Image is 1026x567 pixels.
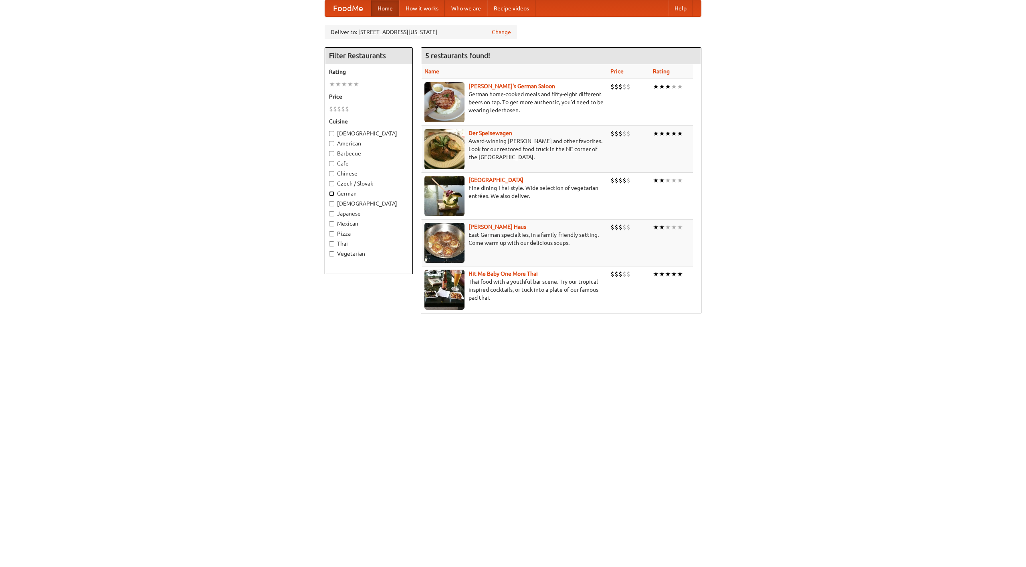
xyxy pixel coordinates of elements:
input: Chinese [329,171,334,176]
li: $ [614,176,618,185]
label: Mexican [329,220,408,228]
li: $ [610,270,614,278]
li: ★ [677,270,683,278]
li: $ [333,105,337,113]
li: $ [345,105,349,113]
input: Barbecue [329,151,334,156]
li: ★ [347,80,353,89]
label: Vegetarian [329,250,408,258]
img: babythai.jpg [424,270,465,310]
li: ★ [353,80,359,89]
a: Rating [653,68,670,75]
li: $ [614,223,618,232]
label: [DEMOGRAPHIC_DATA] [329,129,408,137]
input: [DEMOGRAPHIC_DATA] [329,201,334,206]
li: ★ [671,129,677,138]
li: $ [618,176,622,185]
a: [PERSON_NAME] Haus [469,224,526,230]
li: $ [618,223,622,232]
li: $ [626,129,630,138]
li: $ [622,223,626,232]
h4: Filter Restaurants [325,48,412,64]
li: $ [618,270,622,278]
a: Price [610,68,624,75]
li: $ [622,270,626,278]
label: Czech / Slovak [329,180,408,188]
li: ★ [329,80,335,89]
li: $ [626,270,630,278]
input: Pizza [329,231,334,236]
input: Vegetarian [329,251,334,256]
li: ★ [659,223,665,232]
a: FoodMe [325,0,371,16]
a: [PERSON_NAME]'s German Saloon [469,83,555,89]
li: $ [622,129,626,138]
li: ★ [341,80,347,89]
li: $ [626,223,630,232]
ng-pluralize: 5 restaurants found! [425,52,490,59]
img: kohlhaus.jpg [424,223,465,263]
input: Czech / Slovak [329,181,334,186]
h5: Rating [329,68,408,76]
li: ★ [335,80,341,89]
li: ★ [677,82,683,91]
p: Fine dining Thai-style. Wide selection of vegetarian entrées. We also deliver. [424,184,604,200]
a: Home [371,0,399,16]
li: ★ [671,223,677,232]
label: Chinese [329,169,408,178]
a: How it works [399,0,445,16]
label: Barbecue [329,149,408,157]
a: [GEOGRAPHIC_DATA] [469,177,523,183]
a: Der Speisewagen [469,130,512,136]
li: ★ [659,129,665,138]
li: ★ [653,82,659,91]
li: ★ [659,82,665,91]
li: $ [614,270,618,278]
li: ★ [653,270,659,278]
li: ★ [671,270,677,278]
li: $ [614,129,618,138]
input: Mexican [329,221,334,226]
input: Thai [329,241,334,246]
p: East German specialties, in a family-friendly setting. Come warm up with our delicious soups. [424,231,604,247]
li: ★ [665,270,671,278]
li: $ [610,129,614,138]
input: Japanese [329,211,334,216]
label: [DEMOGRAPHIC_DATA] [329,200,408,208]
li: $ [618,82,622,91]
li: $ [610,223,614,232]
a: Hit Me Baby One More Thai [469,270,538,277]
a: Help [668,0,693,16]
label: Pizza [329,230,408,238]
li: ★ [653,223,659,232]
input: Cafe [329,161,334,166]
li: ★ [677,176,683,185]
li: $ [610,176,614,185]
li: $ [622,176,626,185]
input: American [329,141,334,146]
label: German [329,190,408,198]
li: ★ [665,176,671,185]
a: Who we are [445,0,487,16]
div: Deliver to: [STREET_ADDRESS][US_STATE] [325,25,517,39]
li: ★ [677,223,683,232]
li: $ [614,82,618,91]
p: Thai food with a youthful bar scene. Try our tropical inspired cocktails, or tuck into a plate of... [424,278,604,302]
label: American [329,139,408,147]
li: $ [622,82,626,91]
h5: Price [329,93,408,101]
li: $ [329,105,333,113]
a: Recipe videos [487,0,535,16]
a: Name [424,68,439,75]
p: German home-cooked meals and fifty-eight different beers on tap. To get more authentic, you'd nee... [424,90,604,114]
li: ★ [671,82,677,91]
label: Japanese [329,210,408,218]
li: $ [610,82,614,91]
img: speisewagen.jpg [424,129,465,169]
p: Award-winning [PERSON_NAME] and other favorites. Look for our restored food truck in the NE corne... [424,137,604,161]
li: ★ [671,176,677,185]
